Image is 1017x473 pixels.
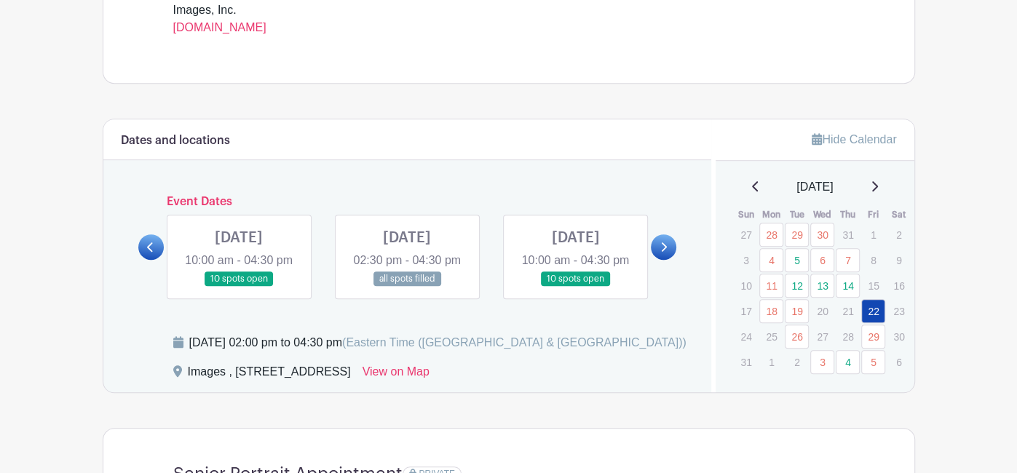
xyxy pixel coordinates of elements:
[734,249,758,271] p: 3
[759,223,783,247] a: 28
[836,223,860,246] p: 31
[861,223,885,246] p: 1
[173,21,266,33] a: [DOMAIN_NAME]
[785,299,809,323] a: 19
[734,223,758,246] p: 27
[785,274,809,298] a: 12
[836,274,860,298] a: 14
[734,274,758,297] p: 10
[887,325,911,348] p: 30
[887,274,911,297] p: 16
[121,134,230,148] h6: Dates and locations
[836,350,860,374] a: 4
[810,350,834,374] a: 3
[796,178,833,196] span: [DATE]
[861,299,885,323] a: 22
[886,207,911,222] th: Sat
[173,1,844,36] div: Images, Inc.
[810,223,834,247] a: 30
[784,207,810,222] th: Tue
[759,299,783,323] a: 18
[860,207,886,222] th: Fri
[733,207,759,222] th: Sun
[812,133,896,146] a: Hide Calendar
[887,249,911,271] p: 9
[734,351,758,373] p: 31
[759,248,783,272] a: 4
[810,248,834,272] a: 6
[887,351,911,373] p: 6
[835,207,860,222] th: Thu
[342,336,686,349] span: (Eastern Time ([GEOGRAPHIC_DATA] & [GEOGRAPHIC_DATA]))
[810,274,834,298] a: 13
[810,207,835,222] th: Wed
[836,325,860,348] p: 28
[759,351,783,373] p: 1
[836,300,860,322] p: 21
[164,195,652,209] h6: Event Dates
[759,207,784,222] th: Mon
[887,300,911,322] p: 23
[734,325,758,348] p: 24
[188,363,351,386] div: Images , [STREET_ADDRESS]
[759,274,783,298] a: 11
[887,223,911,246] p: 2
[810,300,834,322] p: 20
[785,223,809,247] a: 29
[861,274,885,297] p: 15
[861,249,885,271] p: 8
[189,334,686,351] div: [DATE] 02:00 pm to 04:30 pm
[734,300,758,322] p: 17
[785,351,809,373] p: 2
[759,325,783,348] p: 25
[785,248,809,272] a: 5
[363,363,430,386] a: View on Map
[836,248,860,272] a: 7
[861,325,885,349] a: 29
[810,325,834,348] p: 27
[861,350,885,374] a: 5
[785,325,809,349] a: 26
